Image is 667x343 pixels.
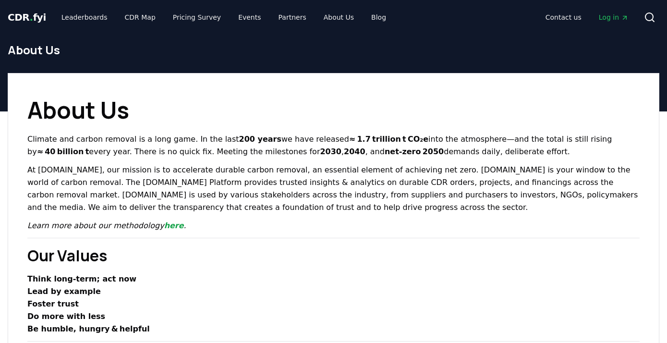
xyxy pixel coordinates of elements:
a: CDR.fyi [8,11,46,24]
strong: 2030 [320,147,341,156]
nav: Main [54,9,394,26]
a: Blog [364,9,394,26]
strong: net‑zero 2050 [385,147,444,156]
span: . [30,12,33,23]
p: Climate and carbon removal is a long game. In the last we have released into the atmosphere—and t... [27,133,640,158]
a: Partners [271,9,314,26]
a: Leaderboards [54,9,115,26]
a: here [164,221,184,230]
a: CDR Map [117,9,163,26]
a: About Us [316,9,362,26]
strong: Be humble, hungry & helpful [27,324,150,333]
strong: Think long‑term; act now [27,274,136,283]
span: CDR fyi [8,12,46,23]
a: Contact us [538,9,589,26]
strong: 200 years [239,135,281,144]
a: Events [230,9,268,26]
h1: About Us [8,42,659,58]
h2: Our Values [27,244,640,267]
em: Learn more about our methodology . [27,221,186,230]
nav: Main [538,9,636,26]
a: Log in [591,9,636,26]
strong: Do more with less [27,312,105,321]
strong: Lead by example [27,287,101,296]
strong: 2040 [344,147,365,156]
strong: ≈ 40 billion t [37,147,89,156]
p: At [DOMAIN_NAME], our mission is to accelerate durable carbon removal, an essential element of ac... [27,164,640,214]
strong: ≈ 1.7 trillion t CO₂e [349,135,428,144]
strong: Foster trust [27,299,79,308]
h1: About Us [27,93,640,127]
span: Log in [599,12,629,22]
a: Pricing Survey [165,9,229,26]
